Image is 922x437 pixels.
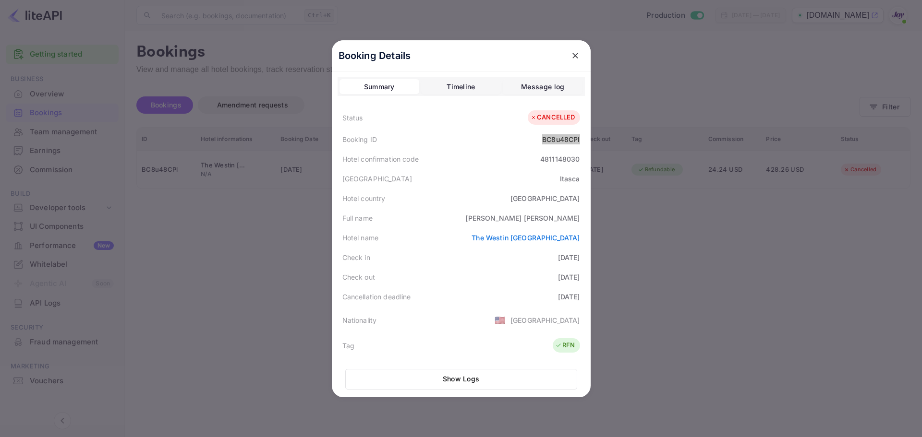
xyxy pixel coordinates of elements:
[342,341,354,351] div: Tag
[342,233,379,243] div: Hotel name
[495,311,506,329] span: United States
[510,315,580,325] div: [GEOGRAPHIC_DATA]
[342,252,370,262] div: Check in
[342,174,412,184] div: [GEOGRAPHIC_DATA]
[540,154,580,164] div: 4811148030
[340,79,419,94] button: Summary
[342,272,375,282] div: Check out
[542,134,580,144] div: BC8u48CPl
[510,193,580,203] div: [GEOGRAPHIC_DATA]
[558,292,580,302] div: [DATE]
[567,47,584,64] button: close
[342,315,377,325] div: Nationality
[560,174,580,184] div: Itasca
[345,369,577,390] button: Show Logs
[339,48,411,63] p: Booking Details
[342,134,377,144] div: Booking ID
[342,113,363,123] div: Status
[465,213,580,223] div: [PERSON_NAME] [PERSON_NAME]
[503,79,582,94] button: Message log
[421,79,501,94] button: Timeline
[342,213,373,223] div: Full name
[555,341,575,350] div: RFN
[530,113,575,122] div: CANCELLED
[342,193,386,203] div: Hotel country
[472,234,580,242] a: The Westin [GEOGRAPHIC_DATA]
[447,81,475,93] div: Timeline
[521,81,564,93] div: Message log
[342,154,419,164] div: Hotel confirmation code
[558,252,580,262] div: [DATE]
[364,81,395,93] div: Summary
[342,292,411,302] div: Cancellation deadline
[558,272,580,282] div: [DATE]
